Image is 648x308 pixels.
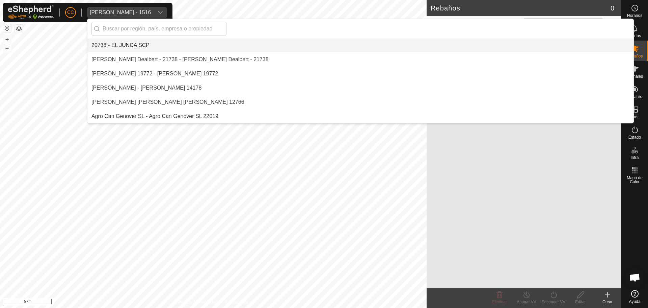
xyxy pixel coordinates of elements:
[91,98,244,106] div: [PERSON_NAME] [PERSON_NAME] [PERSON_NAME] 12766
[90,10,151,15] div: [PERSON_NAME] - 1516
[225,299,248,305] a: Contáctenos
[3,24,11,32] button: Restablecer Mapa
[627,14,642,18] span: Horarios
[611,3,614,13] span: 0
[87,81,633,95] li: Adelina Garcia Garcia 14178
[626,54,643,58] span: Rebaños
[623,176,646,184] span: Mapa de Calor
[3,35,11,44] button: +
[87,7,154,18] span: Oliver Castedo Vega - 1516
[87,67,633,80] li: Abel Lopez Crespo 19772
[492,300,507,304] span: Eliminar
[91,84,201,92] div: [PERSON_NAME] - [PERSON_NAME] 14178
[626,74,643,78] span: Animales
[631,115,638,119] span: VVs
[8,5,54,19] img: Logo Gallagher
[87,53,633,66] li: Aaron Rull Dealbert - 21738
[91,41,150,49] div: 20738 - EL JUNCA SCP
[15,25,23,33] button: Capas del Mapa
[625,267,645,288] div: Open chat
[513,299,540,305] div: Apagar VV
[628,34,641,38] span: Alertas
[154,7,167,18] div: dropdown trigger
[540,299,567,305] div: Encender VV
[629,300,641,304] span: Ayuda
[87,39,633,52] li: EL JUNCA SCP
[621,287,648,306] a: Ayuda
[87,95,633,109] li: Adrian Abad Martin 12766
[179,299,217,305] a: Política de Privacidad
[91,112,218,120] div: Agro Can Genover SL - Agro Can Genover SL 22019
[431,4,611,12] h2: Rebaños
[594,299,621,305] div: Crear
[567,299,594,305] div: Editar
[628,135,641,139] span: Estado
[87,110,633,123] li: Agro Can Genover SL 22019
[630,156,639,160] span: Infra
[3,44,11,52] button: –
[91,55,269,64] div: [PERSON_NAME] Dealbert - 21738 - [PERSON_NAME] Dealbert - 21738
[91,70,218,78] div: [PERSON_NAME] 19772 - [PERSON_NAME] 19772
[91,22,226,36] input: Buscar por región, país, empresa o propiedad
[67,9,74,16] span: CC
[627,95,642,99] span: Collares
